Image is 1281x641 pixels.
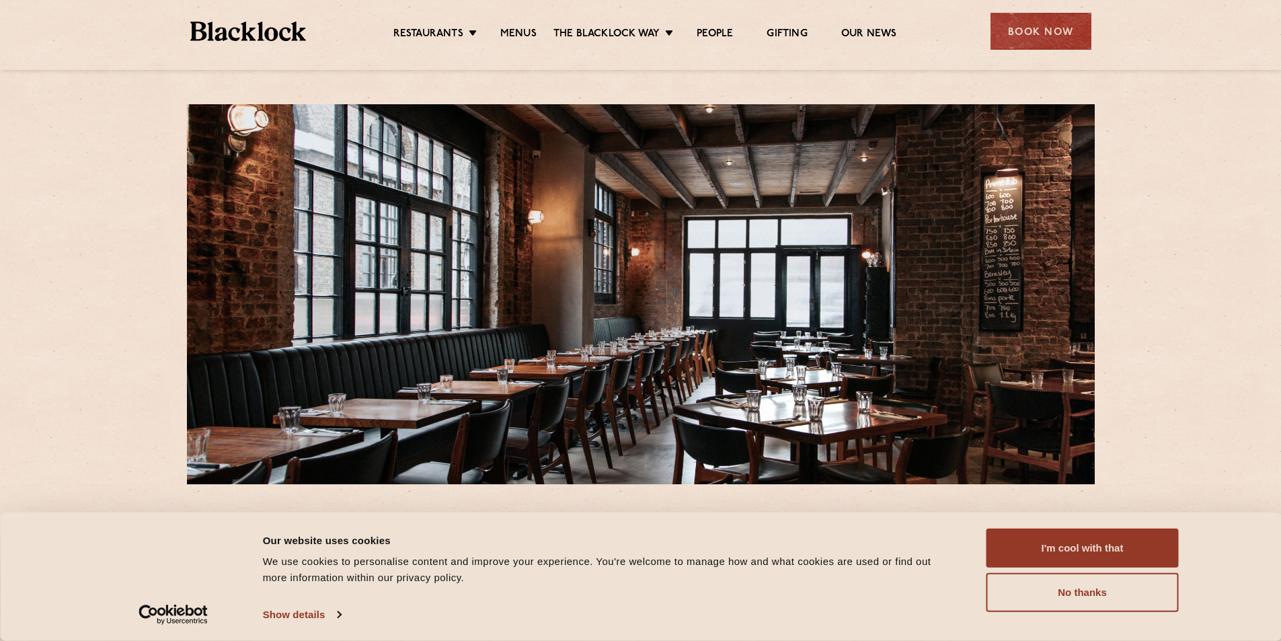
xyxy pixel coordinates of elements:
[263,605,341,625] a: Show details
[393,28,463,42] a: Restaurants
[767,28,807,42] a: Gifting
[986,529,1179,568] button: I'm cool with that
[697,28,733,42] a: People
[263,532,956,548] div: Our website uses cookies
[263,554,956,586] div: We use cookies to personalise content and improve your experience. You're welcome to manage how a...
[841,28,897,42] a: Our News
[986,573,1179,612] button: No thanks
[114,605,232,625] a: Usercentrics Cookiebot - opens in a new window
[553,28,660,42] a: The Blacklock Way
[991,13,1091,50] div: Book Now
[190,22,307,41] img: BL_Textured_Logo-footer-cropped.svg
[500,28,537,42] a: Menus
